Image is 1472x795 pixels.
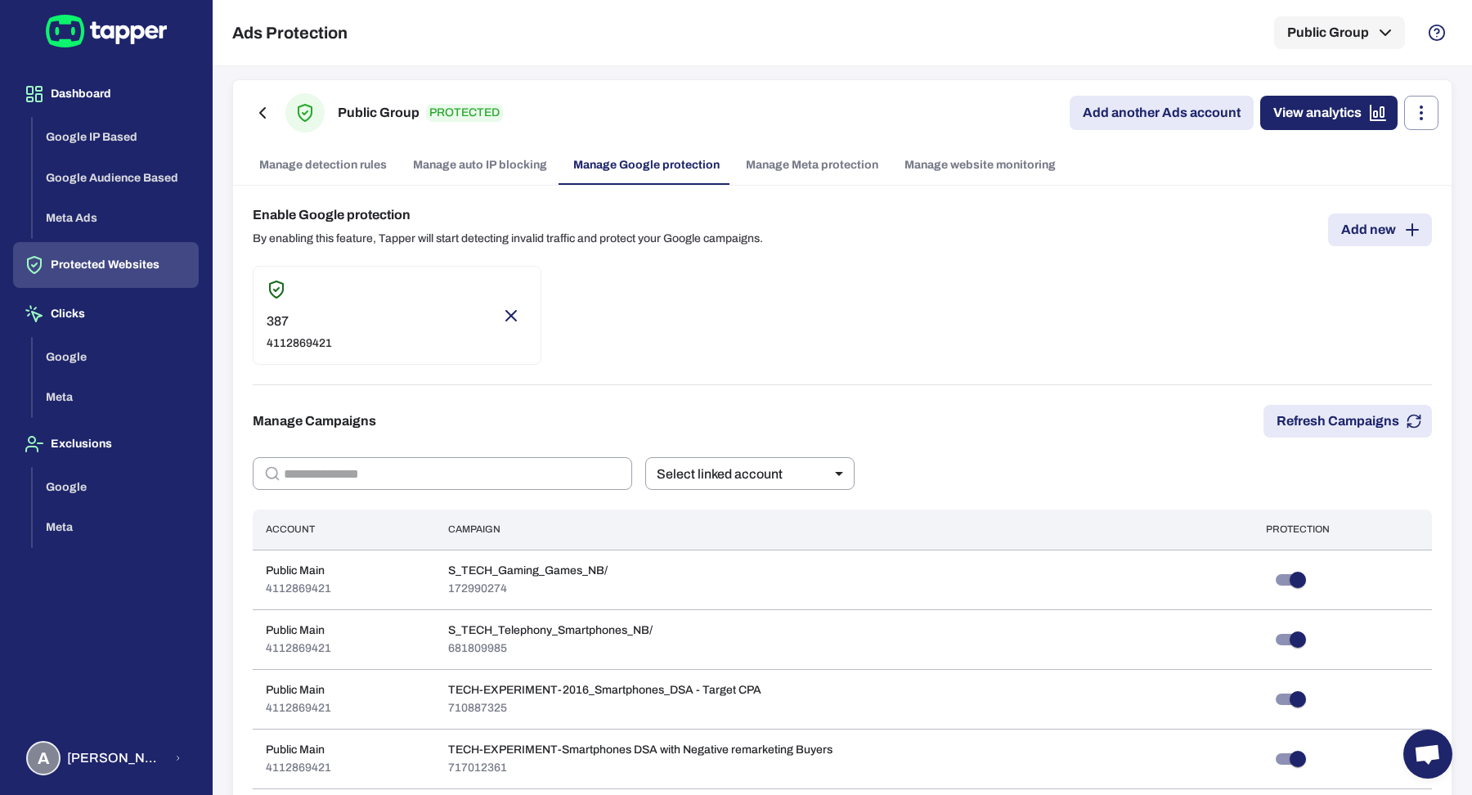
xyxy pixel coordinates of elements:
p: 4112869421 [266,582,331,596]
p: S_TECH_Telephony_Smartphones_NB/ [448,623,653,638]
span: [PERSON_NAME] [PERSON_NAME] Koutsogianni [67,750,164,766]
a: Add another Ads account [1070,96,1254,130]
a: Dashboard [13,86,199,100]
button: Meta Ads [33,198,199,239]
a: Protected Websites [13,257,199,271]
p: 4112869421 [266,641,331,656]
a: Google Audience Based [33,169,199,183]
p: 717012361 [448,761,832,775]
p: 172990274 [448,582,608,596]
button: Exclusions [13,421,199,467]
a: Meta [33,389,199,403]
th: Campaign [435,510,1253,550]
th: Protection [1253,510,1432,550]
p: TECH-EXPERIMENT-2016_Smartphones_DSA - Target CPA [448,683,761,698]
p: PROTECTED [426,104,503,122]
button: Refresh Campaigns [1263,405,1432,438]
button: Meta [33,507,199,548]
a: Google IP Based [33,129,199,143]
p: 4112869421 [266,761,331,775]
button: Meta [33,377,199,418]
div: Select linked account [645,457,855,490]
p: 4112869421 [267,336,332,351]
button: Public Group [1274,16,1405,49]
div: A [26,741,61,775]
p: 681809985 [448,641,653,656]
a: Open chat [1403,730,1452,779]
h6: Manage Campaigns [253,411,376,431]
button: Google [33,467,199,508]
a: Clicks [13,306,199,320]
a: Google [33,478,199,492]
a: Exclusions [13,436,199,450]
a: View analytics [1260,96,1398,130]
button: Remove account [495,299,527,332]
a: Meta [33,519,199,533]
a: Manage website monitoring [891,146,1069,185]
p: TECH-EXPERIMENT-Smartphones DSA with Negative remarketing Buyers [448,743,832,757]
a: Meta Ads [33,210,199,224]
p: 710887325 [448,701,761,716]
a: Manage auto IP blocking [400,146,560,185]
a: Manage Meta protection [733,146,891,185]
p: 387 [267,313,332,330]
h6: Enable Google protection [253,205,763,225]
th: Account [253,510,435,550]
button: Clicks [13,291,199,337]
button: Google [33,337,199,378]
p: Public Main [266,743,331,757]
a: Google [33,348,199,362]
button: Google IP Based [33,117,199,158]
p: Public Main [266,564,331,578]
h6: Public Group [338,103,420,123]
a: Manage Google protection [560,146,733,185]
button: Google Audience Based [33,158,199,199]
button: Dashboard [13,71,199,117]
a: Manage detection rules [246,146,400,185]
h5: Ads Protection [232,23,348,43]
p: Public Main [266,623,331,638]
p: Public Main [266,683,331,698]
p: S_TECH_Gaming_Games_NB/ [448,564,608,578]
button: Protected Websites [13,242,199,288]
button: A[PERSON_NAME] [PERSON_NAME] Koutsogianni [13,734,199,782]
p: 4112869421 [266,701,331,716]
p: By enabling this feature, Tapper will start detecting invalid traffic and protect your Google cam... [253,231,763,246]
a: Add new [1328,213,1432,246]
